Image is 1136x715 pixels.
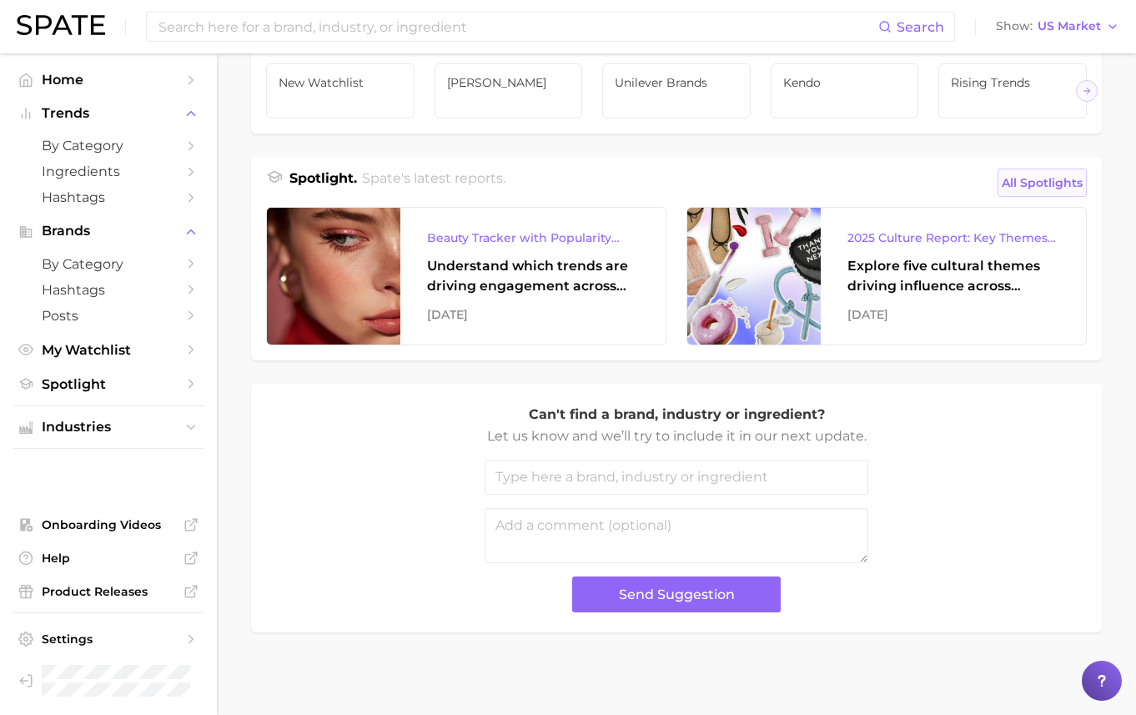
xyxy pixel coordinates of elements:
button: Scroll Right [1076,80,1098,102]
a: Hashtags [13,184,204,210]
a: by Category [13,251,204,277]
a: Rising Trends [938,63,1087,118]
p: Let us know and we’ll try to include it in our next update. [485,425,868,447]
div: Beauty Tracker with Popularity Index [427,228,639,248]
span: US Market [1038,22,1101,31]
span: Brands [42,224,175,239]
div: [DATE] [427,305,639,325]
span: Rising Trends [951,76,1074,89]
span: Industries [42,420,175,435]
a: Posts [13,303,204,329]
div: Understand which trends are driving engagement across platforms in the skin, hair, makeup, and fr... [427,256,639,296]
button: ShowUS Market [992,16,1123,38]
a: Home [13,67,204,93]
span: Show [996,22,1033,31]
a: Hashtags [13,277,204,303]
a: by Category [13,133,204,159]
span: Trends [42,106,175,121]
input: Type here a brand, industry or ingredient [485,460,868,495]
span: All Spotlights [1002,173,1083,193]
a: My Watchlist [13,337,204,363]
span: by Category [42,256,175,272]
a: Spotlight [13,371,204,397]
span: Spotlight [42,376,175,392]
input: Search here for a brand, industry, or ingredient [157,13,878,41]
button: Send Suggestion [572,577,781,612]
span: Search [897,19,944,35]
div: 2025 Culture Report: Key Themes That Are Shaping Consumer Demand [847,228,1059,248]
span: Settings [42,632,175,647]
h2: Spate's latest reports. [362,169,505,197]
a: All Spotlights [998,169,1087,197]
a: Log out. Currently logged in as Pro User with e-mail spate.pro@test.test. [13,660,204,702]
div: Explore five cultural themes driving influence across beauty, food, and pop culture. [847,256,1059,296]
a: Unilever brands [602,63,751,118]
a: Beauty Tracker with Popularity IndexUnderstand which trends are driving engagement across platfor... [266,207,666,345]
a: [PERSON_NAME] [435,63,583,118]
button: Industries [13,415,204,440]
h1: Spotlight. [289,169,357,197]
span: Kendo [783,76,907,89]
span: New Watchlist [279,76,402,89]
img: SPATE [17,15,105,35]
button: Trends [13,101,204,126]
span: by Category [42,138,175,154]
span: Help [42,551,175,566]
a: 2025 Culture Report: Key Themes That Are Shaping Consumer DemandExplore five cultural themes driv... [686,207,1087,345]
a: Kendo [771,63,919,118]
a: Help [13,546,204,571]
a: Ingredients [13,159,204,184]
span: Product Releases [42,584,175,599]
span: Home [42,72,175,88]
div: [DATE] [847,305,1059,325]
a: Product Releases [13,579,204,604]
span: My Watchlist [42,342,175,358]
a: Settings [13,627,204,652]
a: New Watchlist [266,63,415,118]
span: Onboarding Videos [42,517,175,532]
span: Ingredients [42,164,175,179]
span: Hashtags [42,282,175,298]
span: [PERSON_NAME] [447,76,571,89]
span: Posts [42,308,175,324]
button: Brands [13,219,204,244]
a: Onboarding Videos [13,512,204,537]
p: Can't find a brand, industry or ingredient? [485,404,868,425]
span: Unilever brands [615,76,738,89]
span: Hashtags [42,189,175,205]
